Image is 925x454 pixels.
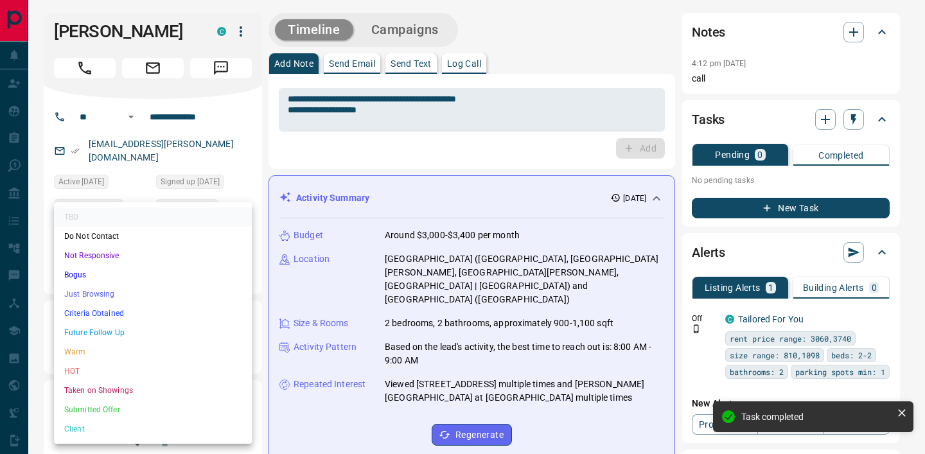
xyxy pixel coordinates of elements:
li: HOT [54,362,252,381]
li: Criteria Obtained [54,304,252,323]
li: Future Follow Up [54,323,252,342]
li: Warm [54,342,252,362]
li: Submitted Offer [54,400,252,419]
li: Just Browsing [54,284,252,304]
li: Client [54,419,252,439]
li: Not Responsive [54,246,252,265]
li: Bogus [54,265,252,284]
li: Taken on Showings [54,381,252,400]
div: Task completed [741,412,892,422]
li: Do Not Contact [54,227,252,246]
